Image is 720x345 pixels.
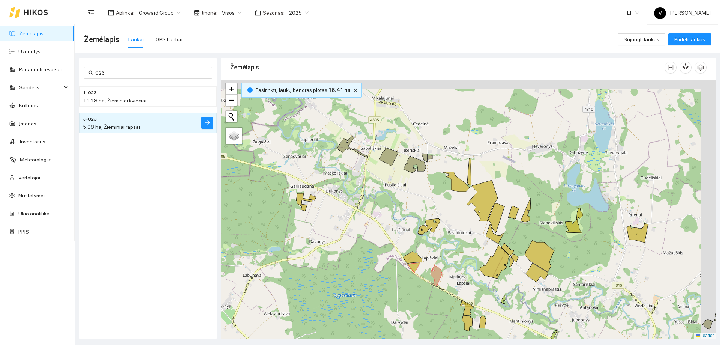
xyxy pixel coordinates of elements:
[624,35,659,44] span: Sujungti laukus
[351,88,360,93] span: close
[201,117,213,129] button: arrow-right
[664,62,676,74] button: column-width
[226,95,237,106] a: Zoom out
[226,128,242,144] a: Layers
[618,36,665,42] a: Sujungti laukus
[128,35,144,44] div: Laukai
[247,87,253,93] span: info-circle
[20,157,52,163] a: Meteorologija
[83,116,97,123] span: 3-023
[654,10,711,16] span: [PERSON_NAME]
[627,7,639,18] span: LT
[668,36,711,42] a: Pridėti laukus
[83,98,146,104] span: 11.18 ha, Žieminiai kviečiai
[88,9,95,16] span: menu-fold
[95,69,208,77] input: Paieška
[18,48,40,54] a: Užduotys
[84,33,119,45] span: Žemėlapis
[665,65,676,71] span: column-width
[328,87,350,93] b: 16.41 ha
[18,175,40,181] a: Vartotojai
[194,10,200,16] span: shop
[618,33,665,45] button: Sujungti laukus
[88,70,94,75] span: search
[229,84,234,93] span: +
[19,30,43,36] a: Žemėlapis
[204,119,210,127] span: arrow-right
[696,333,714,338] a: Leaflet
[255,10,261,16] span: calendar
[20,139,45,145] a: Inventorius
[19,102,38,108] a: Kultūros
[18,193,45,199] a: Nustatymai
[226,83,237,95] a: Zoom in
[19,66,62,72] a: Panaudoti resursai
[19,121,36,127] a: Įmonės
[139,7,180,18] span: Groward Group
[19,80,62,95] span: Sandėlis
[658,7,662,19] span: V
[289,7,309,18] span: 2025
[84,5,99,20] button: menu-fold
[83,89,97,96] span: 1-023
[230,57,664,78] div: Žemėlapis
[256,86,350,94] span: Pasirinktų laukų bendras plotas :
[83,124,140,130] span: 5.08 ha, Žieminiai rapsai
[222,7,241,18] span: Visos
[674,35,705,44] span: Pridėti laukus
[18,211,49,217] a: Ūkio analitika
[351,86,360,95] button: close
[263,9,285,17] span: Sezonas :
[108,10,114,16] span: layout
[156,35,182,44] div: GPS Darbai
[229,95,234,105] span: −
[668,33,711,45] button: Pridėti laukus
[116,9,134,17] span: Aplinka :
[202,9,217,17] span: Įmonė :
[18,229,29,235] a: PPIS
[226,111,237,122] button: Initiate a new search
